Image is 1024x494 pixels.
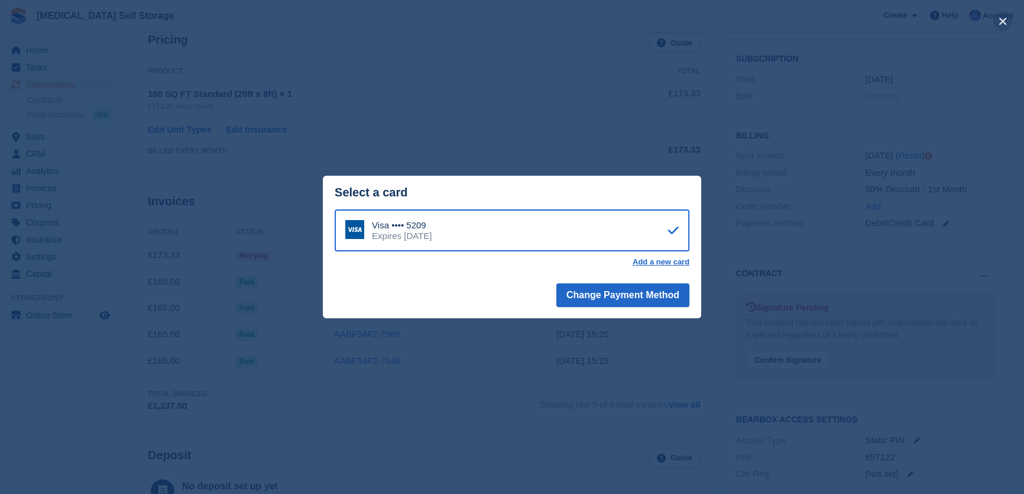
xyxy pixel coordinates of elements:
[993,12,1012,31] button: close
[335,186,689,199] div: Select a card
[633,257,689,267] a: Add a new card
[345,220,364,239] img: Visa Logo
[372,231,432,241] div: Expires [DATE]
[556,283,689,307] button: Change Payment Method
[372,220,432,231] div: Visa •••• 5209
